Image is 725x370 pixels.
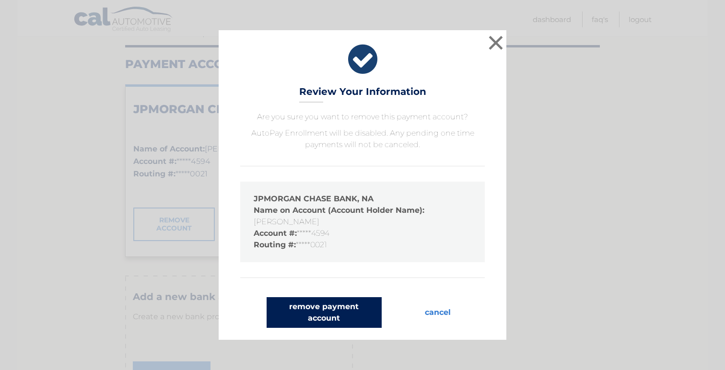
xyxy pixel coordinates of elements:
strong: JPMORGAN CHASE BANK, NA [254,194,374,203]
strong: Account #: [254,229,297,238]
button: remove payment account [267,297,382,328]
li: [PERSON_NAME] [254,205,471,228]
strong: Name on Account (Account Holder Name): [254,206,424,215]
h3: Review Your Information [299,86,426,103]
strong: Routing #: [254,240,296,249]
button: × [486,33,505,52]
button: cancel [417,297,458,328]
p: AutoPay Enrollment will be disabled. Any pending one time payments will not be canceled. [240,127,485,150]
p: Are you sure you want to remove this payment account? [240,111,485,123]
